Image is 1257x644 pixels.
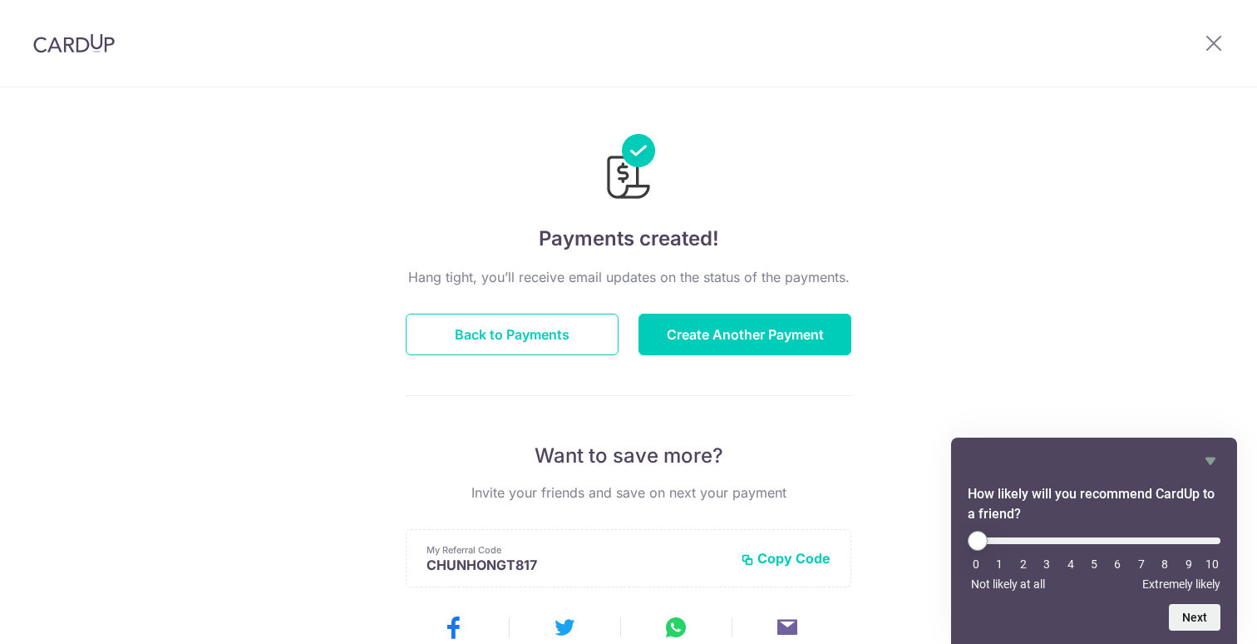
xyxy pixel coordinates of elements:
[968,451,1220,631] div: How likely will you recommend CardUp to a friend? Select an option from 0 to 10, with 0 being Not...
[1109,557,1126,571] li: 6
[406,443,851,469] p: Want to save more?
[991,557,1008,571] li: 1
[968,531,1220,591] div: How likely will you recommend CardUp to a friend? Select an option from 0 to 10, with 0 being Not...
[426,557,727,573] p: CHUNHONGT817
[1038,557,1055,571] li: 3
[602,134,655,204] img: Payments
[406,483,851,503] p: Invite your friends and save on next your payment
[1181,557,1197,571] li: 9
[1133,557,1150,571] li: 7
[406,314,619,355] button: Back to Payments
[406,267,851,287] p: Hang tight, you’ll receive email updates on the status of the payments.
[1142,577,1220,591] span: Extremely likely
[741,550,831,567] button: Copy Code
[1156,557,1173,571] li: 8
[638,314,851,355] button: Create Another Payment
[1015,557,1032,571] li: 2
[968,557,984,571] li: 0
[1204,557,1220,571] li: 10
[1169,604,1220,631] button: Next question
[426,543,727,557] p: My Referral Code
[968,484,1220,524] h2: How likely will you recommend CardUp to a friend? Select an option from 0 to 10, with 0 being Not...
[1200,451,1220,471] button: Hide survey
[1062,557,1079,571] li: 4
[33,33,115,53] img: CardUp
[971,577,1045,591] span: Not likely at all
[1086,557,1102,571] li: 5
[406,224,851,254] h4: Payments created!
